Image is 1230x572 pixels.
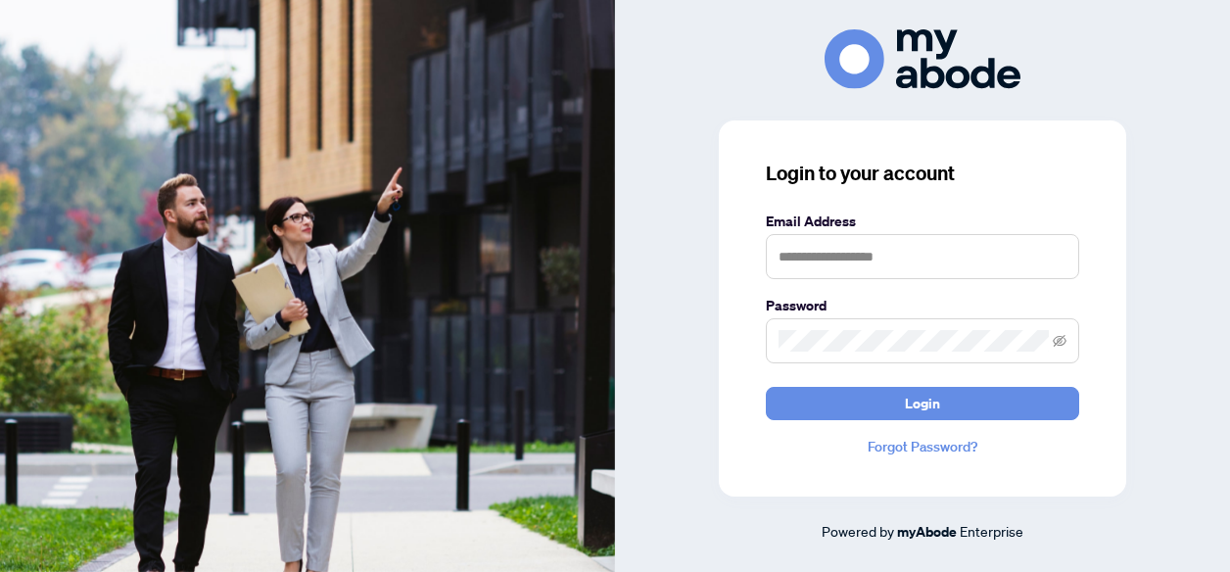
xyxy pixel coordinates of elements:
span: Login [905,388,940,419]
span: Powered by [822,522,894,540]
a: Forgot Password? [766,436,1079,457]
label: Email Address [766,211,1079,232]
span: eye-invisible [1053,334,1066,348]
label: Password [766,295,1079,316]
button: Login [766,387,1079,420]
span: Enterprise [960,522,1023,540]
h3: Login to your account [766,160,1079,187]
a: myAbode [897,521,957,543]
img: ma-logo [825,29,1020,89]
